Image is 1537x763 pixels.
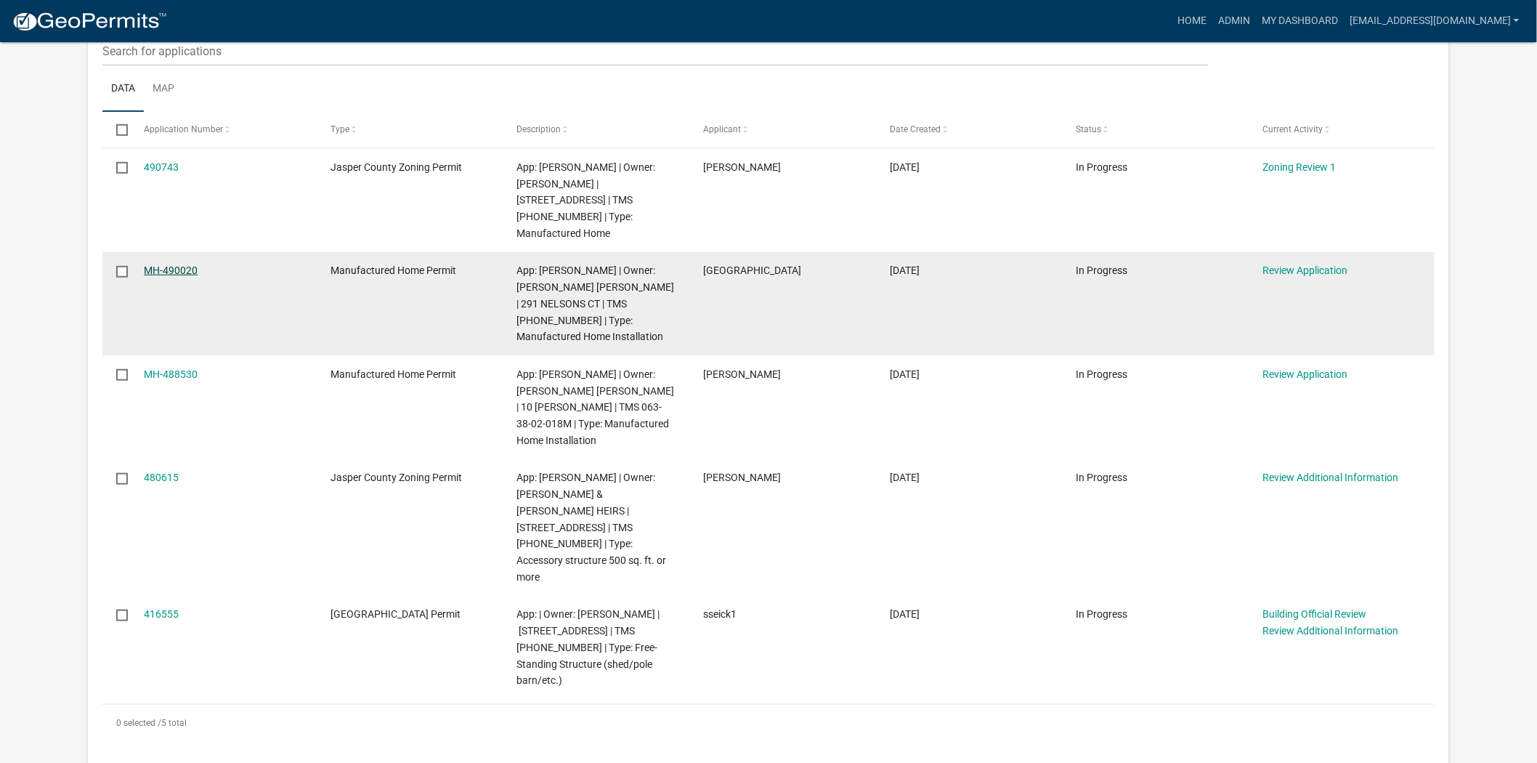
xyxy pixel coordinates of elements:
[890,161,920,173] span: 10/10/2025
[1249,112,1435,147] datatable-header-cell: Current Activity
[1262,608,1366,620] a: Building Official Review
[689,112,876,147] datatable-header-cell: Applicant
[517,608,660,686] span: App: | Owner: SEICK SEAN | 7044 BEES CREEK RD | TMS 085-00-03-020 | Type: Free-Standing Structure...
[703,265,801,276] span: Madison
[876,112,1063,147] datatable-header-cell: Date Created
[890,265,920,276] span: 10/08/2025
[1212,7,1256,35] a: Admin
[330,161,462,173] span: Jasper County Zoning Permit
[144,161,179,173] a: 490743
[1262,472,1398,483] a: Review Additional Information
[130,112,317,147] datatable-header-cell: Application Number
[144,608,179,620] a: 416555
[703,472,781,483] span: Angla Bonaparte
[1262,368,1347,380] a: Review Application
[144,368,198,380] a: MH-488530
[1076,368,1128,380] span: In Progress
[102,66,144,113] a: Data
[503,112,689,147] datatable-header-cell: Description
[703,608,737,620] span: sseick1
[330,472,462,483] span: Jasper County Zoning Permit
[330,265,456,276] span: Manufactured Home Permit
[517,472,667,583] span: App: Angela Bonaparte | Owner: FORD NAT & J A FORD HEIRS | 5574 south okatie hwy | TMS 039-00-10-...
[1172,7,1212,35] a: Home
[1076,608,1128,620] span: In Progress
[1262,161,1336,173] a: Zoning Review 1
[703,368,781,380] span: Bobbie kemmerlin
[144,124,223,134] span: Application Number
[1076,124,1102,134] span: Status
[317,112,503,147] datatable-header-cell: Type
[890,608,920,620] span: 05/05/2025
[1076,265,1128,276] span: In Progress
[102,36,1209,66] input: Search for applications
[1262,265,1347,276] a: Review Application
[1262,124,1323,134] span: Current Activity
[144,265,198,276] a: MH-490020
[517,368,675,446] span: App: Bobbie kemmerlin | Owner: HERNANDEZ EMMANUEL MARTINEZ | 10 ASHTON PL | TMS 063-38-02-018M | ...
[703,161,781,173] span: Stephanie Allen
[517,265,675,342] span: App: madison robinson | Owner: SEGURA ALMA DELIA QUILANTAN | 291 NELSONS CT | TMS 039-00-08-184 |...
[1062,112,1249,147] datatable-header-cell: Status
[890,368,920,380] span: 10/06/2025
[330,608,461,620] span: Jasper County Building Permit
[102,705,1435,741] div: 5 total
[1262,625,1398,637] a: Review Additional Information
[703,124,741,134] span: Applicant
[517,161,656,239] span: App: Stephanie Allen | Owner: WHYNOT HAROLD JR | 251 SALLEYS LN | TMS 021-00-03-037 | Type: Manuf...
[330,368,456,380] span: Manufactured Home Permit
[890,472,920,483] span: 09/18/2025
[1076,472,1128,483] span: In Progress
[102,112,130,147] datatable-header-cell: Select
[116,718,161,728] span: 0 selected /
[1344,7,1525,35] a: [EMAIL_ADDRESS][DOMAIN_NAME]
[144,472,179,483] a: 480615
[144,66,183,113] a: Map
[890,124,941,134] span: Date Created
[517,124,561,134] span: Description
[1076,161,1128,173] span: In Progress
[1256,7,1344,35] a: My Dashboard
[330,124,349,134] span: Type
